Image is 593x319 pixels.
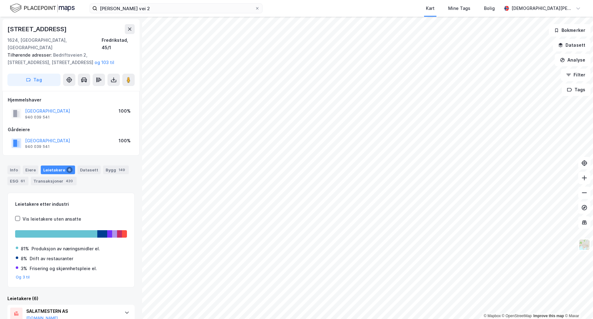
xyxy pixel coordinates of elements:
div: 940 039 541 [25,144,50,149]
div: 3% [21,265,27,272]
div: 8% [21,255,27,262]
div: Info [7,166,20,174]
button: Filter [561,69,591,81]
div: Gårdeiere [8,126,134,133]
div: [STREET_ADDRESS] [7,24,68,34]
div: Bygg [103,166,129,174]
a: Improve this map [533,314,564,318]
div: 6 [66,167,73,173]
iframe: Chat Widget [562,289,593,319]
div: Leietakere [41,166,75,174]
div: Fredrikstad, 45/1 [102,37,135,51]
div: 100% [119,107,131,115]
div: Bolig [484,5,495,12]
div: 1624, [GEOGRAPHIC_DATA], [GEOGRAPHIC_DATA] [7,37,102,51]
button: Bokmerker [549,24,591,37]
div: 149 [117,167,126,173]
div: Eiere [23,166,38,174]
img: logo.f888ab2527a4732fd821a326f86c7f29.svg [10,3,75,14]
button: Tags [562,84,591,96]
div: Leietakere (6) [7,295,135,302]
div: Kontrollprogram for chat [562,289,593,319]
div: Datasett [78,166,101,174]
input: Søk på adresse, matrikkel, gårdeiere, leietakere eller personer [97,4,255,13]
div: Produksjon av næringsmidler el. [32,245,100,252]
div: Kart [426,5,435,12]
div: Frisering og skjønnhetspleie el. [30,265,97,272]
div: Drift av restauranter [30,255,73,262]
img: Z [578,239,590,251]
a: Mapbox [484,314,501,318]
div: 61 [19,178,26,184]
div: 100% [119,137,131,144]
div: Mine Tags [448,5,470,12]
button: Og 3 til [16,275,30,280]
button: Analyse [555,54,591,66]
div: Hjemmelshaver [8,96,134,104]
div: Transaksjoner [31,177,77,185]
div: 81% [21,245,29,252]
a: OpenStreetMap [502,314,532,318]
div: Leietakere etter industri [15,200,127,208]
div: SALATMESTERN AS [26,308,118,315]
div: [DEMOGRAPHIC_DATA][PERSON_NAME] [511,5,573,12]
button: Tag [7,74,61,86]
button: Datasett [553,39,591,51]
div: Vis leietakere uten ansatte [23,215,81,223]
div: 940 039 541 [25,115,50,120]
div: ESG [7,177,28,185]
div: Bedriftsveien 2, [STREET_ADDRESS], [STREET_ADDRESS] [7,51,130,66]
div: 420 [65,178,74,184]
span: Tilhørende adresser: [7,52,53,58]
